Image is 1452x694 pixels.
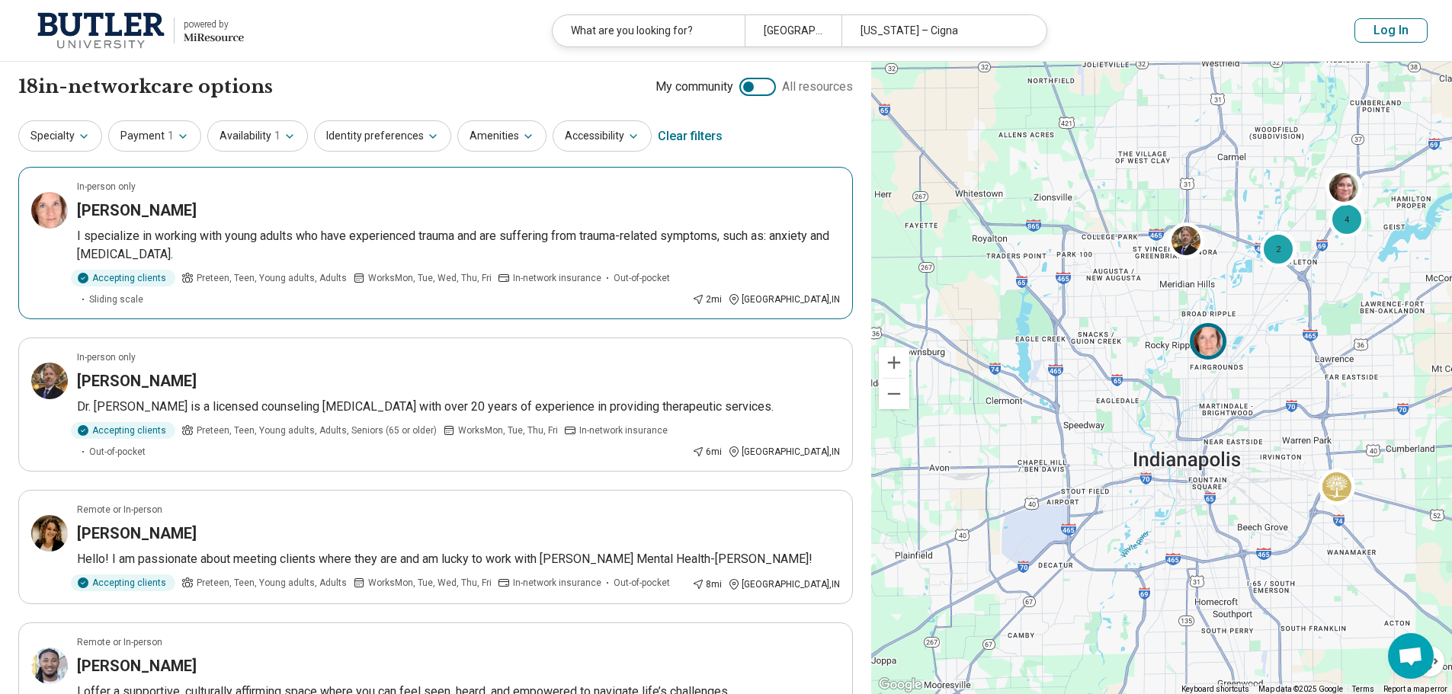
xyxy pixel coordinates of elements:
div: 4 [1329,200,1365,237]
p: Hello! I am passionate about meeting clients where they are and am lucky to work with [PERSON_NAM... [77,550,840,568]
span: My community [655,78,733,96]
span: Sliding scale [89,293,143,306]
p: I specialize in working with young adults who have experienced trauma and are suffering from trau... [77,227,840,264]
span: Preteen, Teen, Young adults, Adults, Seniors (65 or older) [197,424,437,437]
span: All resources [782,78,853,96]
button: Payment1 [108,120,201,152]
h3: [PERSON_NAME] [77,200,197,221]
div: Clear filters [658,118,723,155]
div: 8 mi [692,577,722,591]
h3: [PERSON_NAME] [77,523,197,544]
div: [GEOGRAPHIC_DATA] , IN [728,445,840,459]
h3: [PERSON_NAME] [77,370,197,392]
div: Accepting clients [71,422,175,439]
div: Accepting clients [71,574,175,591]
span: Out-of-pocket [614,271,670,285]
div: Accepting clients [71,270,175,286]
div: powered by [184,18,244,31]
div: [GEOGRAPHIC_DATA] , IN [728,577,840,591]
button: Zoom out [879,379,909,409]
span: Out-of-pocket [89,445,146,459]
h3: [PERSON_NAME] [77,655,197,676]
p: Dr. [PERSON_NAME] is a licensed counseling [MEDICAL_DATA] with over 20 years of experience in pro... [77,398,840,416]
span: Map data ©2025 Google [1258,685,1343,693]
button: Log In [1354,18,1428,43]
span: 1 [168,128,174,144]
button: Identity preferences [314,120,451,152]
div: What are you looking for? [553,15,745,46]
button: Amenities [457,120,547,152]
span: Preteen, Teen, Young adults, Adults [197,576,347,590]
p: Remote or In-person [77,503,162,517]
span: Works Mon, Tue, Thu, Fri [458,424,558,437]
div: [US_STATE] – Cigna [841,15,1034,46]
div: Open chat [1388,633,1434,679]
button: Zoom in [879,347,909,378]
span: In-network insurance [513,576,601,590]
img: Butler University [37,12,165,49]
span: Preteen, Teen, Young adults, Adults [197,271,347,285]
a: Butler Universitypowered by [24,12,244,49]
span: Works Mon, Tue, Wed, Thu, Fri [368,271,492,285]
button: Availability1 [207,120,308,152]
a: Terms (opens in new tab) [1352,685,1374,693]
span: Works Mon, Tue, Wed, Thu, Fri [368,576,492,590]
span: 1 [274,128,280,144]
button: Specialty [18,120,102,152]
div: [GEOGRAPHIC_DATA] , IN [728,293,840,306]
span: In-network insurance [579,424,668,437]
p: Remote or In-person [77,635,162,649]
div: 2 mi [692,293,722,306]
button: Accessibility [553,120,652,152]
div: 2 [1260,231,1297,267]
p: In-person only [77,350,136,364]
span: In-network insurance [513,271,601,285]
span: Out-of-pocket [614,576,670,590]
div: [GEOGRAPHIC_DATA], IN 46208 [745,15,841,46]
p: In-person only [77,180,136,193]
a: Report a map error [1383,685,1447,693]
div: 6 mi [692,445,722,459]
h1: 18 in-network care options [18,74,273,100]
